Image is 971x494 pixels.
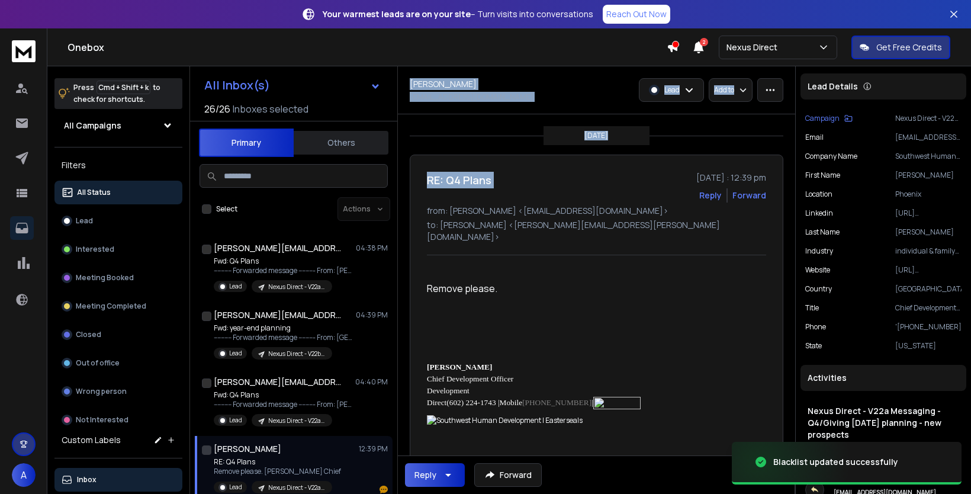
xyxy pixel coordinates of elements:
[474,463,542,487] button: Forward
[732,190,766,201] div: Forward
[427,385,641,397] td: Development
[359,444,388,454] p: 12:39 PM
[405,463,465,487] button: Reply
[895,284,962,294] p: [GEOGRAPHIC_DATA]
[214,323,356,333] p: Fwd: year-end planning
[895,341,962,351] p: [US_STATE]
[700,38,708,46] span: 2
[76,330,101,339] p: Closed
[77,188,111,197] p: All Status
[522,398,591,407] a: [PHONE_NUMBER]
[895,208,962,218] p: [URL][DOMAIN_NAME][PERSON_NAME]
[664,85,680,95] p: Lead
[805,341,822,351] p: State
[76,387,127,396] p: Wrong person
[294,130,388,156] button: Others
[699,190,722,201] button: Reply
[204,79,270,91] h1: All Inbox(s)
[808,81,858,92] p: Lead Details
[356,243,388,253] p: 04:38 PM
[54,157,182,174] h3: Filters
[12,40,36,62] img: logo
[427,373,513,385] td: Chief Development Officer
[214,256,356,266] p: Fwd: Q4 Plans
[268,483,325,492] p: Nexus Direct - V22a Messaging - Q4/Giving [DATE] planning - new prospects
[427,205,766,217] p: from: [PERSON_NAME] <[EMAIL_ADDRESS][DOMAIN_NAME]>
[895,322,962,332] p: '[PHONE_NUMBER]
[805,190,832,199] p: location
[268,416,325,425] p: Nexus Direct - V22a Messaging - Q4/Giving [DATE] planning - new prospects
[895,114,962,123] p: Nexus Direct - V22a Messaging - Q4/Giving [DATE] planning - new prospects
[895,246,962,256] p: individual & family services
[356,310,388,320] p: 04:39 PM
[584,131,608,140] p: [DATE]
[427,219,766,243] p: to: [PERSON_NAME] <[PERSON_NAME][EMAIL_ADDRESS][PERSON_NAME][DOMAIN_NAME]>
[726,41,782,53] p: Nexus Direct
[808,405,959,441] h1: Nexus Direct - V22a Messaging - Q4/Giving [DATE] planning - new prospects
[323,8,593,20] p: – Turn visits into conversations
[355,377,388,387] p: 04:40 PM
[603,5,670,24] a: Reach Out Now
[446,397,499,409] td: (602) 224‑1743 |
[410,92,533,102] p: [EMAIL_ADDRESS][DOMAIN_NAME]
[77,475,97,485] p: Inbox
[214,333,356,342] p: ---------- Forwarded message --------- From: [GEOGRAPHIC_DATA]
[696,172,766,184] p: [DATE] : 12:39 pm
[805,114,853,123] button: Campaign
[216,204,237,214] label: Select
[805,303,819,313] p: title
[73,82,160,105] p: Press to check for shortcuts.
[64,120,121,131] h1: All Campaigns
[214,443,281,455] h1: [PERSON_NAME]
[76,273,134,283] p: Meeting Booked
[97,81,150,94] span: Cmd + Shift + k
[876,41,942,53] p: Get Free Credits
[54,209,182,233] button: Lead
[229,349,242,358] p: Lead
[805,265,830,275] p: website
[410,78,477,90] h1: [PERSON_NAME]
[214,400,356,409] p: ---------- Forwarded message --------- From: [PERSON_NAME]
[12,463,36,487] button: A
[214,390,356,400] p: Fwd: Q4 Plans
[427,172,491,188] h1: RE: Q4 Plans
[54,181,182,204] button: All Status
[67,40,667,54] h1: Onebox
[76,216,93,226] p: Lead
[895,190,962,199] p: Phoenix
[805,322,826,332] p: Phone
[229,483,242,492] p: Lead
[54,323,182,347] button: Closed
[54,238,182,261] button: Interested
[805,227,840,237] p: Last Name
[54,294,182,318] button: Meeting Completed
[805,208,833,218] p: linkedin
[268,283,325,291] p: Nexus Direct - V22a Messaging - Q4/Giving [DATE] planning - new prospects
[895,227,962,237] p: [PERSON_NAME]
[800,365,966,391] div: Activities
[895,133,962,142] p: [EMAIL_ADDRESS][DOMAIN_NAME]
[214,457,341,467] p: RE: Q4 Plans
[427,415,618,458] img: Southwest Human Development | Easterseals
[54,380,182,403] button: Wrong person
[199,129,294,157] button: Primary
[54,408,182,432] button: Not Interested
[427,361,492,373] td: [PERSON_NAME]
[214,266,356,275] p: ---------- Forwarded message --------- From: [PERSON_NAME]
[62,434,121,446] h3: Custom Labels
[500,397,523,409] td: Mobile
[427,281,757,296] p: Remove please.
[805,171,840,180] p: First Name
[805,284,832,294] p: Country
[229,282,242,291] p: Lead
[54,266,182,290] button: Meeting Booked
[414,469,436,481] div: Reply
[895,265,962,275] p: [URL][DOMAIN_NAME]
[229,416,242,425] p: Lead
[76,301,146,311] p: Meeting Completed
[214,309,344,321] h1: [PERSON_NAME][EMAIL_ADDRESS][DOMAIN_NAME]
[54,468,182,492] button: Inbox
[606,8,667,20] p: Reach Out Now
